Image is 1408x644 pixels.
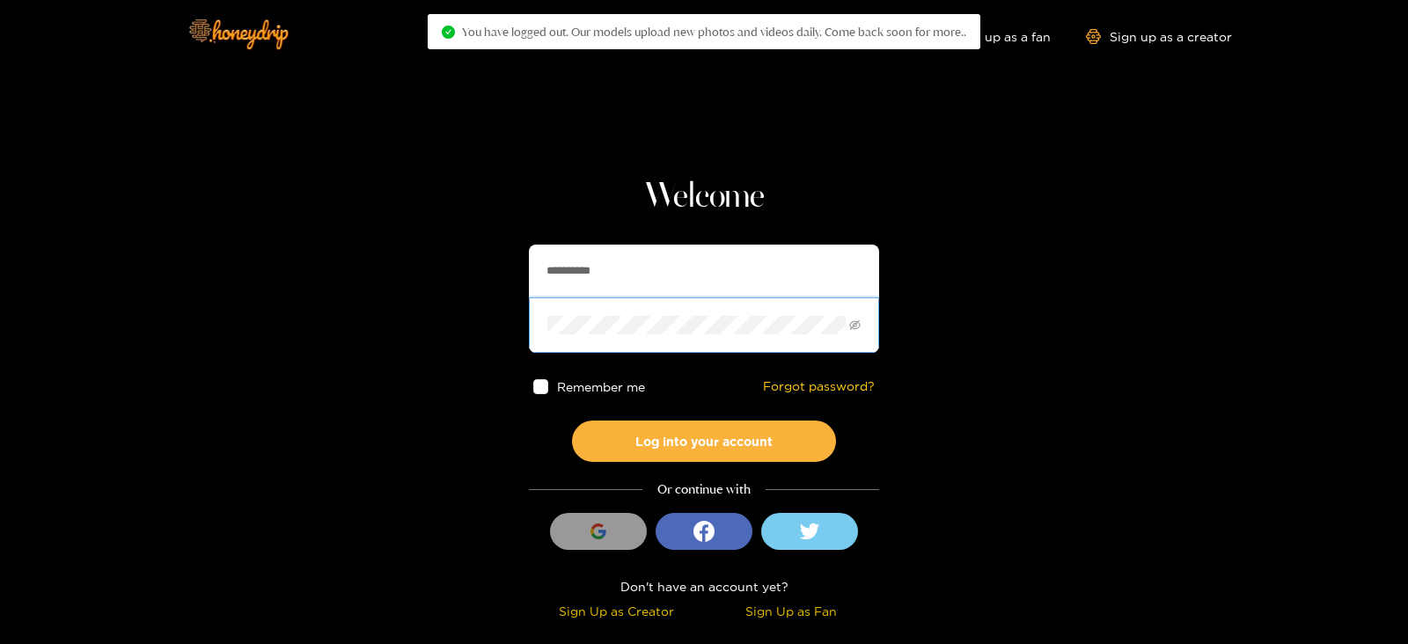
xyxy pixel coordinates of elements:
[462,25,966,39] span: You have logged out. Our models upload new photos and videos daily. Come back soon for more..
[529,576,879,596] div: Don't have an account yet?
[533,601,700,621] div: Sign Up as Creator
[930,29,1051,44] a: Sign up as a fan
[708,601,875,621] div: Sign Up as Fan
[1086,29,1232,44] a: Sign up as a creator
[763,379,875,394] a: Forgot password?
[529,479,879,500] div: Or continue with
[572,421,836,462] button: Log into your account
[442,26,455,39] span: check-circle
[849,319,861,331] span: eye-invisible
[557,380,645,393] span: Remember me
[529,176,879,218] h1: Welcome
